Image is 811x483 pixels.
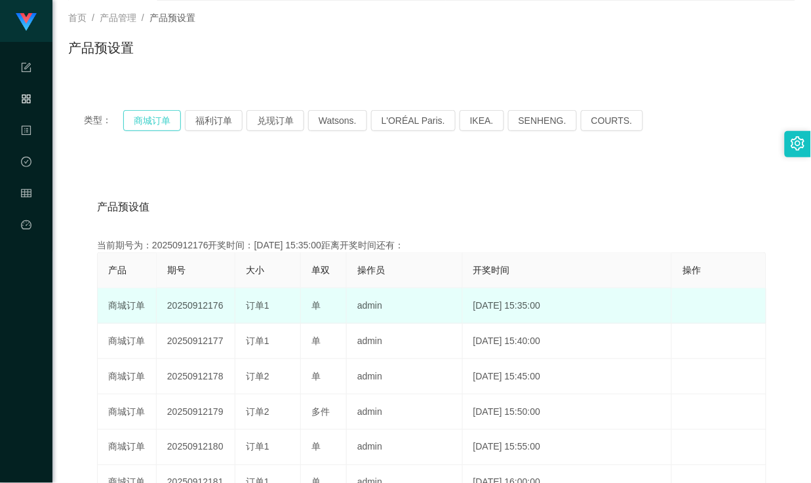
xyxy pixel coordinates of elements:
[246,406,269,417] span: 订单2
[463,359,672,395] td: [DATE] 15:45:00
[311,406,330,417] span: 多件
[97,199,149,215] span: 产品预设值
[311,336,321,346] span: 单
[149,12,195,23] span: 产品预设置
[100,12,136,23] span: 产品管理
[108,265,127,275] span: 产品
[357,265,385,275] span: 操作员
[21,212,31,345] a: 图标: dashboard平台首页
[21,157,31,274] span: 数据中心
[246,336,269,346] span: 订单1
[246,442,269,452] span: 订单1
[98,359,157,395] td: 商城订单
[463,395,672,430] td: [DATE] 15:50:00
[347,324,463,359] td: admin
[473,265,510,275] span: 开奖时间
[791,136,805,151] i: 图标: setting
[185,110,243,131] button: 福利订单
[581,110,643,131] button: COURTS.
[68,12,87,23] span: 首页
[463,288,672,324] td: [DATE] 15:35:00
[347,288,463,324] td: admin
[463,430,672,465] td: [DATE] 15:55:00
[157,430,235,465] td: 20250912180
[463,324,672,359] td: [DATE] 15:40:00
[246,300,269,311] span: 订单1
[347,430,463,465] td: admin
[308,110,367,131] button: Watsons.
[21,56,31,83] i: 图标: form
[98,395,157,430] td: 商城订单
[21,151,31,177] i: 图标: check-circle-o
[16,13,37,31] img: logo.9652507e.png
[92,12,94,23] span: /
[371,110,456,131] button: L'ORÉAL Paris.
[157,288,235,324] td: 20250912176
[347,395,463,430] td: admin
[21,94,31,211] span: 产品管理
[123,110,181,131] button: 商城订单
[247,110,304,131] button: 兑现订单
[246,371,269,381] span: 订单2
[311,265,330,275] span: 单双
[21,189,31,305] span: 会员管理
[68,38,134,58] h1: 产品预设置
[97,239,766,252] div: 当前期号为：20250912176开奖时间：[DATE] 15:35:00距离开奖时间还有：
[311,300,321,311] span: 单
[84,110,123,131] span: 类型：
[21,126,31,242] span: 内容中心
[98,288,157,324] td: 商城订单
[157,359,235,395] td: 20250912178
[21,88,31,114] i: 图标: appstore-o
[311,442,321,452] span: 单
[21,182,31,208] i: 图标: table
[347,359,463,395] td: admin
[98,430,157,465] td: 商城订单
[246,265,264,275] span: 大小
[311,371,321,381] span: 单
[682,265,701,275] span: 操作
[142,12,144,23] span: /
[98,324,157,359] td: 商城订单
[21,119,31,145] i: 图标: profile
[157,395,235,430] td: 20250912179
[508,110,577,131] button: SENHENG.
[21,63,31,180] span: 系统配置
[167,265,186,275] span: 期号
[157,324,235,359] td: 20250912177
[460,110,504,131] button: IKEA.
